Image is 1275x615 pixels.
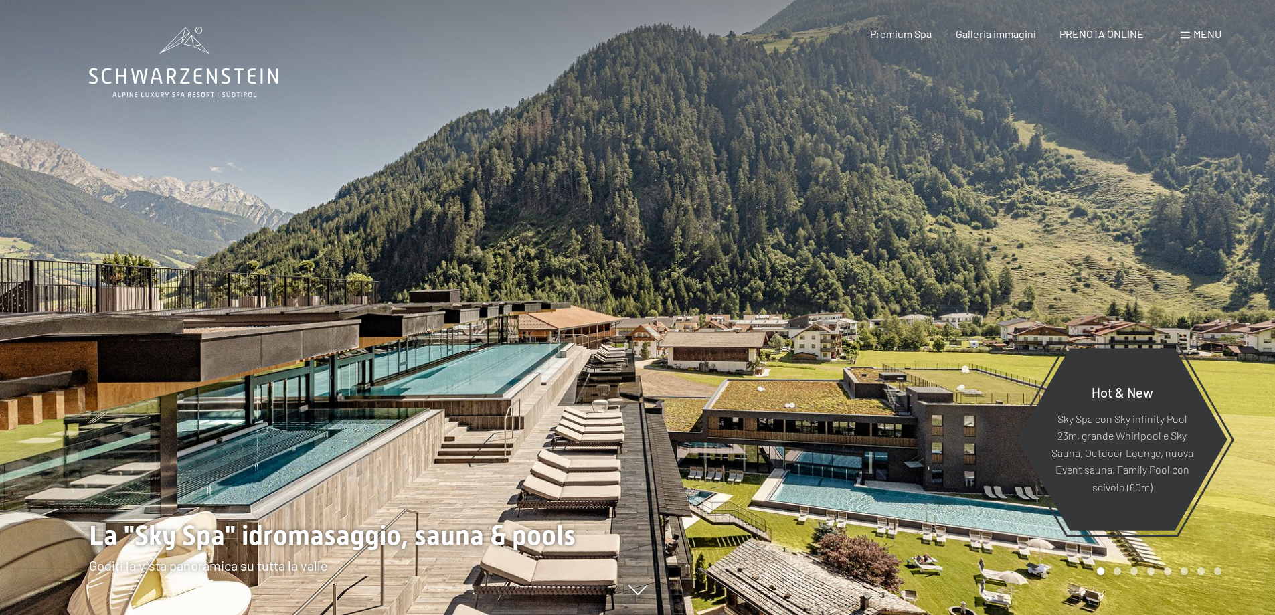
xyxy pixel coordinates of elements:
div: Carousel Page 5 [1164,567,1171,575]
div: Carousel Page 8 [1214,567,1221,575]
div: Carousel Pagination [1092,567,1221,575]
p: Sky Spa con Sky infinity Pool 23m, grande Whirlpool e Sky Sauna, Outdoor Lounge, nuova Event saun... [1049,410,1195,495]
a: Premium Spa [870,27,932,40]
span: Hot & New [1092,383,1153,400]
span: Menu [1193,27,1221,40]
div: Carousel Page 2 [1114,567,1121,575]
div: Carousel Page 7 [1197,567,1205,575]
div: Carousel Page 4 [1147,567,1155,575]
div: Carousel Page 1 (Current Slide) [1097,567,1104,575]
div: Carousel Page 3 [1130,567,1138,575]
a: Galleria immagini [956,27,1036,40]
a: Hot & New Sky Spa con Sky infinity Pool 23m, grande Whirlpool e Sky Sauna, Outdoor Lounge, nuova ... [1016,347,1228,531]
div: Carousel Page 6 [1181,567,1188,575]
a: PRENOTA ONLINE [1059,27,1144,40]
